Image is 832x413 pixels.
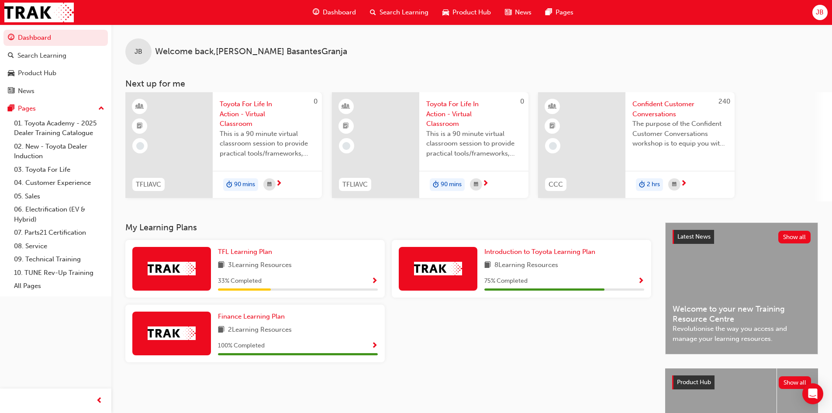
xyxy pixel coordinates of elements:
span: next-icon [276,180,282,188]
span: calendar-icon [267,179,272,190]
span: prev-icon [96,396,103,406]
span: Toyota For Life In Action - Virtual Classroom [220,99,315,129]
span: up-icon [98,103,104,115]
div: Open Intercom Messenger [802,383,823,404]
a: Latest NewsShow allWelcome to your new Training Resource CentreRevolutionise the way you access a... [665,222,818,354]
a: All Pages [10,279,108,293]
span: Finance Learning Plan [218,312,285,320]
span: search-icon [8,52,14,60]
a: guage-iconDashboard [306,3,363,21]
a: pages-iconPages [539,3,580,21]
span: Product Hub [677,378,711,386]
a: Dashboard [3,30,108,46]
span: JB [135,47,142,57]
span: This is a 90 minute virtual classroom session to provide practical tools/frameworks, behaviours a... [220,129,315,159]
a: Product Hub [3,65,108,81]
span: Welcome back , [PERSON_NAME] BasantesGranja [155,47,347,57]
button: Pages [3,101,108,117]
img: Trak [414,262,462,275]
h3: My Learning Plans [125,222,651,233]
button: Show all [779,376,811,389]
a: 0TFLIAVCToyota For Life In Action - Virtual ClassroomThis is a 90 minute virtual classroom sessio... [125,92,322,198]
a: Latest NewsShow all [673,230,811,244]
span: Introduction to Toyota Learning Plan [484,248,595,256]
a: 10. TUNE Rev-Up Training [10,266,108,280]
a: 05. Sales [10,190,108,203]
button: Show all [778,231,811,243]
span: 90 mins [234,180,255,190]
img: Trak [148,326,196,340]
a: Finance Learning Plan [218,312,288,322]
span: next-icon [482,180,489,188]
a: 08. Service [10,239,108,253]
span: TFLIAVC [136,180,161,190]
span: 100 % Completed [218,341,265,351]
span: 240 [718,97,730,105]
span: Search Learning [380,7,428,17]
span: The purpose of the Confident Customer Conversations workshop is to equip you with tools to commun... [632,119,728,149]
span: 0 [314,97,318,105]
span: pages-icon [545,7,552,18]
span: learningResourceType_INSTRUCTOR_LED-icon [343,101,349,112]
span: Show Progress [371,342,378,350]
span: learningResourceType_INSTRUCTOR_LED-icon [137,101,143,112]
img: Trak [4,3,74,22]
span: next-icon [680,180,687,188]
a: 01. Toyota Academy - 2025 Dealer Training Catalogue [10,117,108,140]
button: Show Progress [638,276,644,287]
span: pages-icon [8,105,14,113]
span: TFLIAVC [342,180,368,190]
a: News [3,83,108,99]
span: duration-icon [433,179,439,191]
a: car-iconProduct Hub [435,3,498,21]
span: learningRecordVerb_NONE-icon [136,142,144,150]
a: 06. Electrification (EV & Hybrid) [10,203,108,226]
a: 0TFLIAVCToyota For Life In Action - Virtual ClassroomThis is a 90 minute virtual classroom sessio... [332,92,528,198]
span: CCC [549,180,563,190]
span: learningRecordVerb_NONE-icon [342,142,350,150]
a: 07. Parts21 Certification [10,226,108,239]
a: search-iconSearch Learning [363,3,435,21]
span: calendar-icon [672,179,677,190]
img: Trak [148,262,196,275]
span: 75 % Completed [484,276,528,286]
span: guage-icon [8,34,14,42]
div: Product Hub [18,68,56,78]
a: 240CCCConfident Customer ConversationsThe purpose of the Confident Customer Conversations worksho... [538,92,735,198]
span: This is a 90 minute virtual classroom session to provide practical tools/frameworks, behaviours a... [426,129,521,159]
span: book-icon [218,325,224,336]
a: Search Learning [3,48,108,64]
span: calendar-icon [474,179,478,190]
div: Search Learning [17,51,66,61]
span: car-icon [8,69,14,77]
span: 33 % Completed [218,276,262,286]
span: 90 mins [441,180,462,190]
button: JB [812,5,828,20]
span: learningResourceType_INSTRUCTOR_LED-icon [549,101,556,112]
span: duration-icon [639,179,645,191]
span: 2 Learning Resources [228,325,292,336]
span: duration-icon [226,179,232,191]
span: Product Hub [452,7,491,17]
a: news-iconNews [498,3,539,21]
h3: Next up for me [111,79,832,89]
div: News [18,86,35,96]
span: Welcome to your new Training Resource Centre [673,304,811,324]
span: Show Progress [371,278,378,285]
a: 09. Technical Training [10,253,108,266]
button: Show Progress [371,276,378,287]
span: Confident Customer Conversations [632,99,728,119]
span: 3 Learning Resources [228,260,292,271]
span: Show Progress [638,278,644,285]
span: book-icon [484,260,491,271]
button: Show Progress [371,340,378,351]
span: Dashboard [323,7,356,17]
span: Pages [556,7,573,17]
span: 2 hrs [647,180,660,190]
span: booktick-icon [343,121,349,132]
button: DashboardSearch LearningProduct HubNews [3,28,108,101]
a: 02. New - Toyota Dealer Induction [10,140,108,163]
span: booktick-icon [137,121,143,132]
